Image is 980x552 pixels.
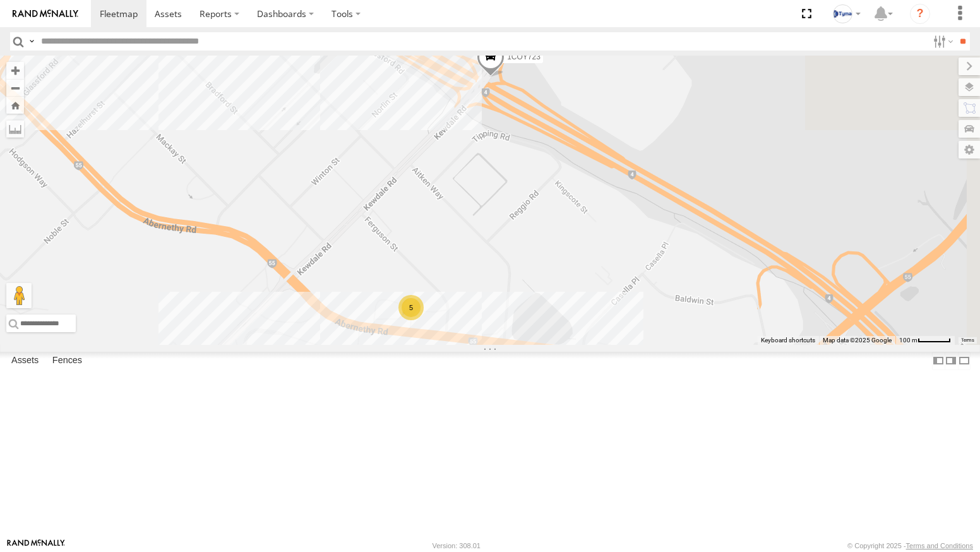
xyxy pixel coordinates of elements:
[6,97,24,114] button: Zoom Home
[507,52,541,61] span: 1COY723
[27,32,37,51] label: Search Query
[895,336,955,345] button: Map scale: 100 m per 49 pixels
[906,542,973,549] a: Terms and Conditions
[6,283,32,308] button: Drag Pegman onto the map to open Street View
[961,338,974,343] a: Terms (opens in new tab)
[928,32,955,51] label: Search Filter Options
[932,352,945,370] label: Dock Summary Table to the Left
[6,120,24,138] label: Measure
[13,9,78,18] img: rand-logo.svg
[7,539,65,552] a: Visit our Website
[823,337,892,344] span: Map data ©2025 Google
[958,352,971,370] label: Hide Summary Table
[828,4,865,23] div: Gray Wiltshire
[46,352,88,369] label: Fences
[398,295,424,320] div: 5
[6,62,24,79] button: Zoom in
[945,352,957,370] label: Dock Summary Table to the Right
[6,79,24,97] button: Zoom out
[433,542,481,549] div: Version: 308.01
[761,336,815,345] button: Keyboard shortcuts
[959,141,980,159] label: Map Settings
[899,337,917,344] span: 100 m
[847,542,973,549] div: © Copyright 2025 -
[910,4,930,24] i: ?
[5,352,45,369] label: Assets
